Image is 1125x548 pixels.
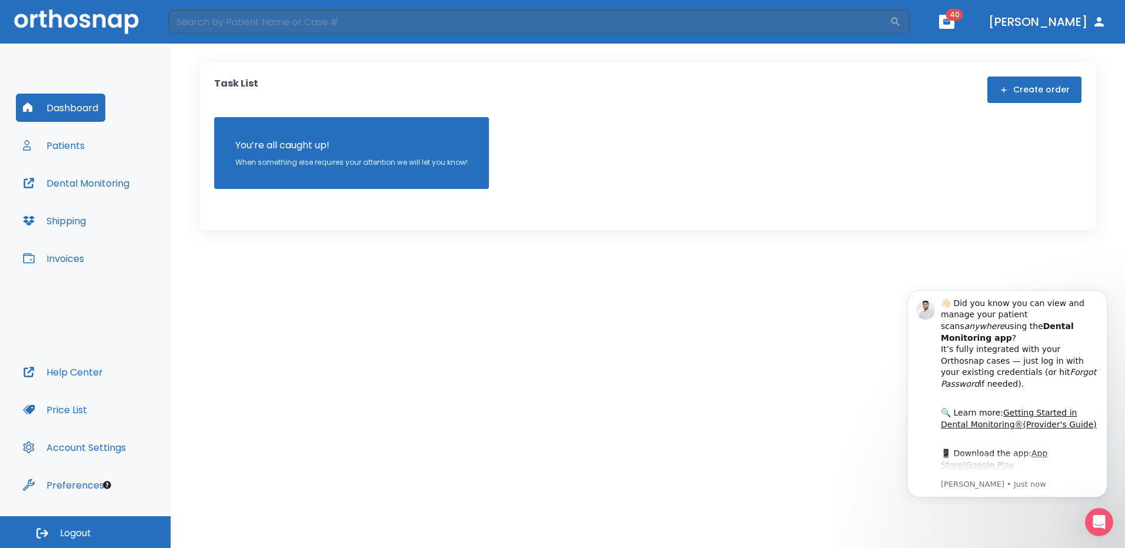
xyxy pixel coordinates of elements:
iframe: Intercom live chat [1085,508,1113,536]
input: Search by Patient Name or Case # [168,10,890,34]
p: Message from Mohammed, sent Just now [51,200,209,210]
p: Task List [214,77,258,103]
span: Logout [60,527,91,540]
button: Help Center [16,358,110,386]
button: Price List [16,396,94,424]
p: You’re all caught up! [235,138,468,152]
p: When something else requires your attention we will let you know! [235,157,468,168]
button: Dashboard [16,94,105,122]
button: Shipping [16,207,93,235]
button: Account Settings [16,433,133,461]
div: Tooltip anchor [102,480,112,490]
div: 📱 Download the app: | ​ Let us know if you need help getting started! [51,168,209,226]
iframe: Intercom notifications message [890,280,1125,504]
button: Create order [987,77,1081,103]
button: [PERSON_NAME] [984,11,1111,32]
button: Dental Monitoring [16,169,137,197]
a: App Store [51,169,158,190]
img: Orthosnap [14,9,139,34]
a: Google Play [76,181,125,190]
button: Preferences [16,471,111,499]
button: Invoices [16,244,91,273]
button: Patients [16,131,92,160]
span: 40 [946,9,963,21]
